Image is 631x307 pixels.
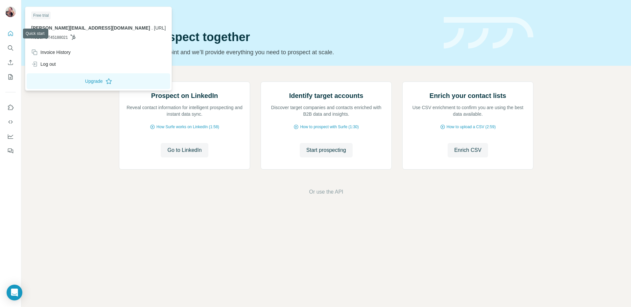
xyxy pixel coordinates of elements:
[444,17,533,49] img: banner
[119,48,436,57] p: Pick your starting point and we’ll provide everything you need to prospect at scale.
[156,124,219,130] span: How Surfe works on LinkedIn (1:58)
[268,104,385,117] p: Discover target companies and contacts enriched with B2B data and insights.
[5,28,16,39] button: Quick start
[5,130,16,142] button: Dashboard
[5,42,16,54] button: Search
[430,91,506,100] h2: Enrich your contact lists
[7,285,22,300] div: Open Intercom Messenger
[161,143,208,157] button: Go to LinkedIn
[167,146,201,154] span: Go to LinkedIn
[5,145,16,157] button: Feedback
[126,104,243,117] p: Reveal contact information for intelligent prospecting and instant data sync.
[151,91,218,100] h2: Prospect on LinkedIn
[447,124,496,130] span: How to upload a CSV (2:59)
[5,102,16,113] button: Use Surfe on LinkedIn
[409,104,526,117] p: Use CSV enrichment to confirm you are using the best data available.
[5,71,16,83] button: My lists
[300,143,353,157] button: Start prospecting
[119,12,436,19] div: Quick start
[31,61,56,67] div: Log out
[289,91,363,100] h2: Identify target accounts
[31,49,71,56] div: Invoice History
[454,146,481,154] span: Enrich CSV
[306,146,346,154] span: Start prospecting
[5,116,16,128] button: Use Surfe API
[27,73,170,89] button: Upgrade
[309,188,343,196] button: Or use the API
[119,31,436,44] h1: Let’s prospect together
[152,25,153,31] span: .
[154,25,166,31] span: [URL]
[31,25,150,31] span: [PERSON_NAME][EMAIL_ADDRESS][DOMAIN_NAME]
[31,12,51,19] div: Free trial
[5,7,16,17] img: Avatar
[31,35,68,40] span: HUBSPOT45188021
[5,57,16,68] button: Enrich CSV
[300,124,359,130] span: How to prospect with Surfe (1:30)
[448,143,488,157] button: Enrich CSV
